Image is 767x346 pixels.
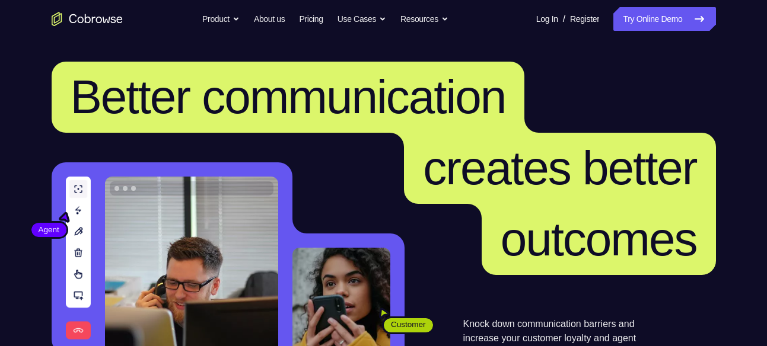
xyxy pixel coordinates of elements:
[536,7,558,31] a: Log In
[423,142,696,194] span: creates better
[52,12,123,26] a: Go to the home page
[338,7,386,31] button: Use Cases
[71,71,506,123] span: Better communication
[254,7,285,31] a: About us
[501,213,697,265] span: outcomes
[563,12,565,26] span: /
[570,7,599,31] a: Register
[202,7,240,31] button: Product
[613,7,715,31] a: Try Online Demo
[400,7,448,31] button: Resources
[299,7,323,31] a: Pricing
